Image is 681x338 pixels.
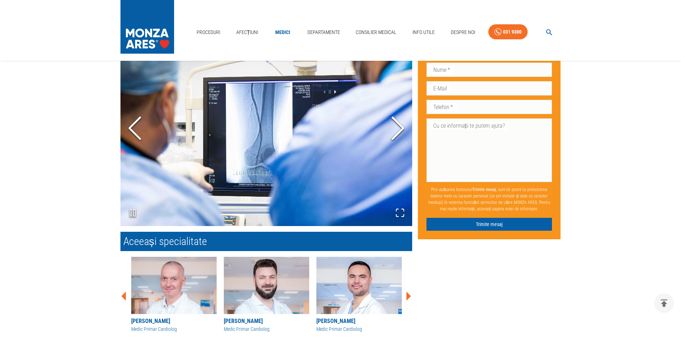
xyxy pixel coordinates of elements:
[472,187,496,192] b: Trimite mesaj
[224,325,309,333] div: Medic Primar Cardiolog
[120,31,412,226] img: ZousrR5LeNNTw5KQ__S010080.jpg
[224,257,309,333] a: [PERSON_NAME]Medic Primar Cardiolog
[426,183,552,215] p: Prin apăsarea butonului , sunt de acord cu prelucrarea datelor mele cu caracter personal (ce pot ...
[131,257,217,333] a: [PERSON_NAME]Medic Primar Cardiolog
[353,25,399,40] a: Consilier Medical
[410,25,438,40] a: Info Utile
[503,28,522,36] div: 031 9300
[316,257,402,333] a: [PERSON_NAME]Medic Primar Cardiolog
[194,25,223,40] a: Proceduri
[120,201,145,226] button: Play or Pause Slideshow
[305,25,343,40] a: Departamente
[316,325,402,333] div: Medic Primar Cardiolog
[131,325,217,333] div: Medic Primar Cardiolog
[426,217,552,231] button: Trimite mesaj
[316,317,402,325] div: [PERSON_NAME]
[120,31,412,226] div: Go to Slide 2
[384,89,412,169] button: Next Slide
[120,232,412,251] h2: Aceeași specialitate
[120,89,149,169] button: Previous Slide
[654,293,674,313] button: delete
[233,25,261,40] a: Afecțiuni
[316,257,402,314] img: Dr. Mihai Melnic
[224,317,309,325] div: [PERSON_NAME]
[131,317,217,325] div: [PERSON_NAME]
[388,201,412,226] button: Open Fullscreen
[488,24,528,40] a: 031 9300
[271,25,294,40] a: Medici
[448,25,478,40] a: Despre Noi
